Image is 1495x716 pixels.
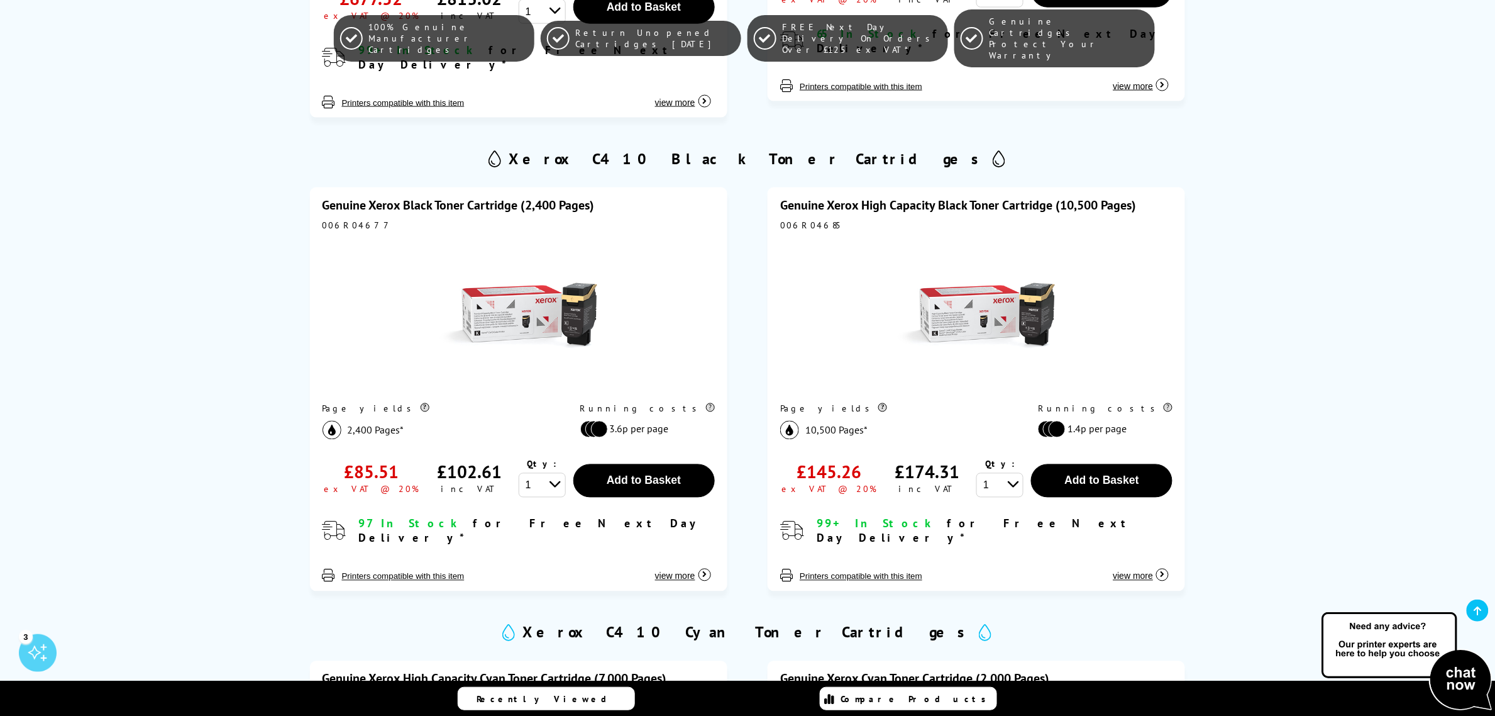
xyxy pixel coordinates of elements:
[895,461,960,484] div: £174.31
[651,84,715,108] button: view more
[820,687,997,710] a: Compare Products
[580,421,709,438] li: 3.6p per page
[359,517,463,531] span: 97 In Stock
[344,461,399,484] div: £85.51
[323,197,595,213] a: Genuine Xerox Black Toner Cartridge (2,400 Pages)
[323,403,558,415] div: Page yields
[1065,474,1139,487] span: Add to Basket
[780,671,1049,687] a: Genuine Xerox Cyan Toner Cartridge (2,000 Pages)
[580,403,715,415] div: Running costs
[780,421,799,440] img: black_icon.svg
[796,81,926,92] button: Printers compatible with this item
[573,464,715,498] button: Add to Basket
[323,421,341,440] img: black_icon.svg
[899,484,956,495] div: inc VAT
[1113,81,1154,91] span: view more
[1110,68,1173,92] button: view more
[437,461,502,484] div: £102.61
[817,517,1134,545] span: for Free Next Day Delivery*
[1031,464,1172,498] button: Add to Basket
[458,687,635,710] a: Recently Viewed
[522,623,973,642] h2: Xerox C410 Cyan Toner Cartridges
[1113,571,1154,581] span: view more
[338,98,468,108] button: Printers compatible with this item
[440,237,597,394] img: Xerox Black Toner Cartridge (2,400 Pages)
[780,403,1015,415] div: Page yields
[780,220,1172,231] div: 006R04685
[359,517,702,545] span: for Free Next Day Delivery*
[607,474,681,487] span: Add to Basket
[324,484,419,495] div: ex VAT @ 20%
[780,197,1136,213] a: Genuine Xerox High Capacity Black Toner Cartridge (10,500 Pages)
[323,671,667,687] a: Genuine Xerox High Capacity Cyan Toner Cartridge (7,000 Pages)
[985,459,1015,470] span: Qty:
[348,424,404,437] span: 2,400 Pages*
[782,484,877,495] div: ex VAT @ 20%
[655,98,695,108] span: view more
[1038,403,1172,415] div: Running costs
[576,27,735,50] span: Return Unopened Cartridges [DATE]
[783,21,942,55] span: FREE Next Day Delivery On Orders Over £125 ex VAT*
[338,571,468,582] button: Printers compatible with this item
[323,220,715,231] div: 006R04677
[477,693,619,705] span: Recently Viewed
[797,461,862,484] div: £145.26
[990,16,1149,61] span: Genuine Cartridges Protect Your Warranty
[1038,421,1166,438] li: 1.4p per page
[841,693,993,705] span: Compare Products
[509,149,986,169] h2: Xerox C410 Black Toner Cartridges
[651,558,715,582] button: view more
[796,571,926,582] button: Printers compatible with this item
[805,424,868,437] span: 10,500 Pages*
[19,630,33,644] div: 3
[441,484,498,495] div: inc VAT
[527,459,557,470] span: Qty:
[1319,610,1495,713] img: Open Live Chat window
[1110,558,1173,582] button: view more
[655,571,695,581] span: view more
[898,237,1055,394] img: Xerox High Capacity Black Toner Cartridge (10,500 Pages)
[369,21,528,55] span: 100% Genuine Manufacturer Cartridges
[817,517,936,531] span: 99+ In Stock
